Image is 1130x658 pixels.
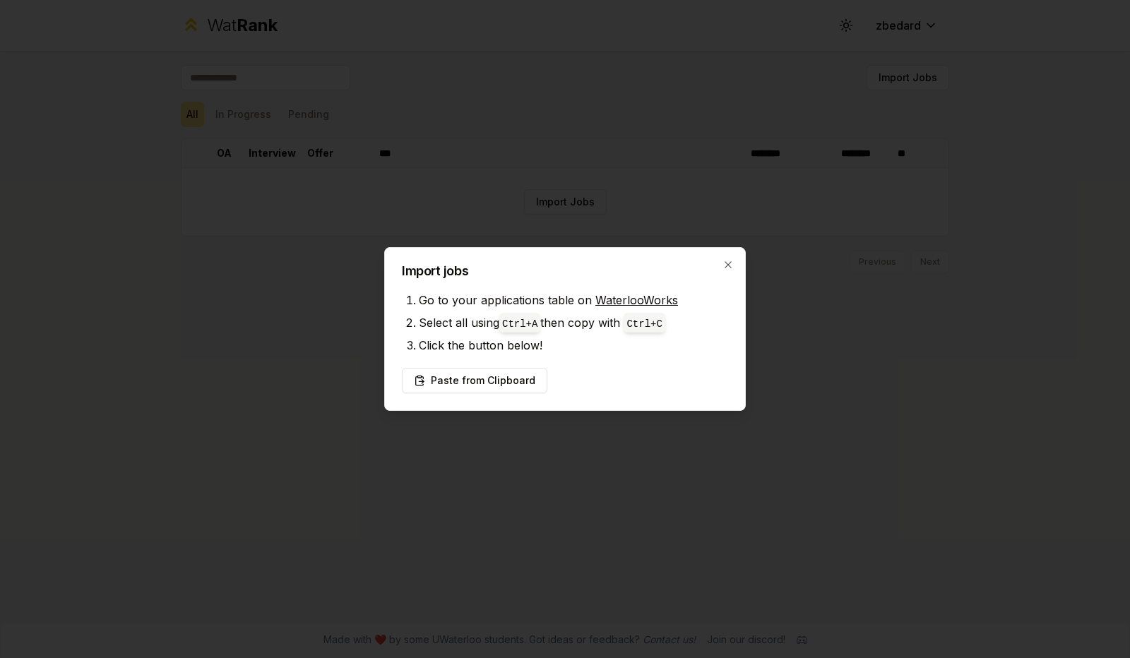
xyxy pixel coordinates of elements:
li: Go to your applications table on [419,289,728,311]
li: Select all using then copy with [419,311,728,334]
code: Ctrl+ A [502,318,537,330]
button: Paste from Clipboard [402,368,547,393]
li: Click the button below! [419,334,728,357]
h2: Import jobs [402,265,728,277]
a: WaterlooWorks [595,293,678,307]
code: Ctrl+ C [626,318,662,330]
